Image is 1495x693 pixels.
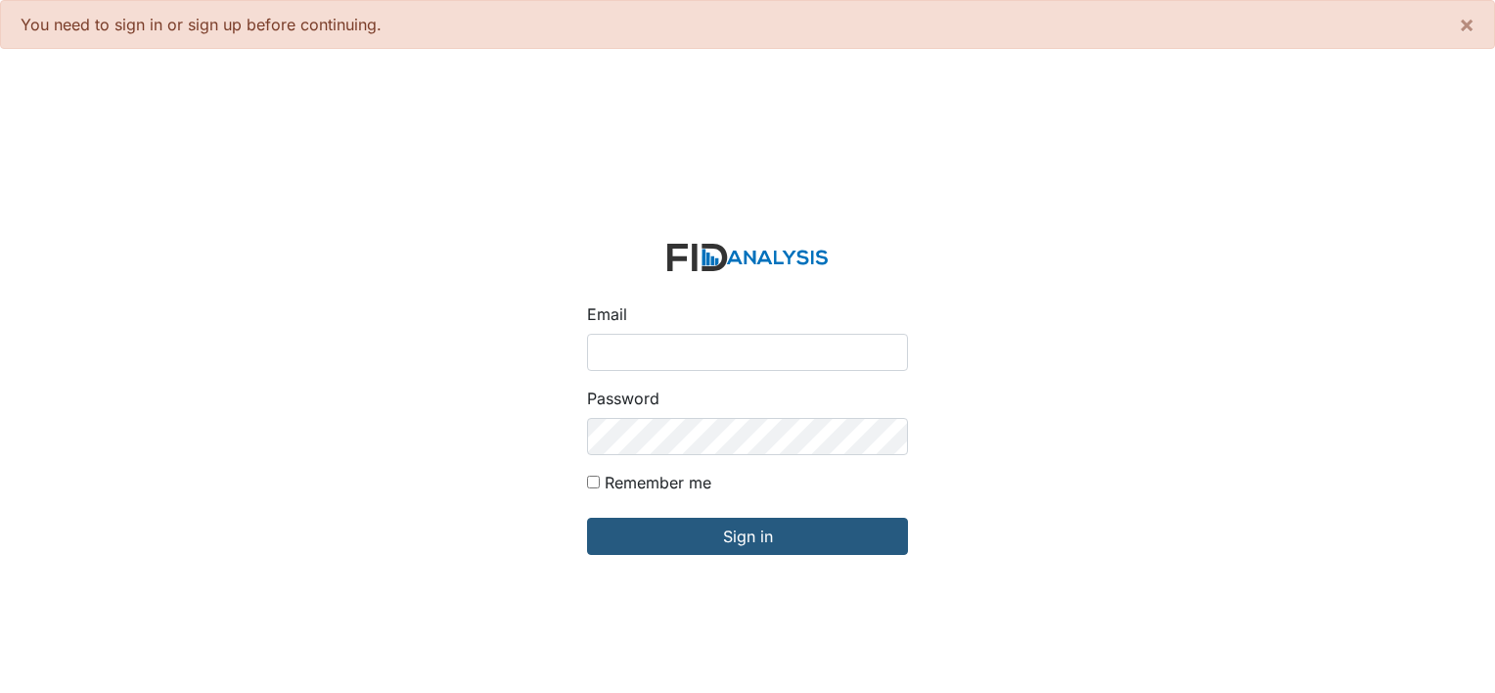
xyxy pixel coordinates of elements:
span: × [1459,10,1474,38]
input: Sign in [587,518,908,555]
label: Email [587,302,627,326]
label: Password [587,387,659,410]
button: × [1439,1,1494,48]
img: logo-2fc8c6e3336f68795322cb6e9a2b9007179b544421de10c17bdaae8622450297.svg [667,244,828,272]
label: Remember me [605,471,711,494]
